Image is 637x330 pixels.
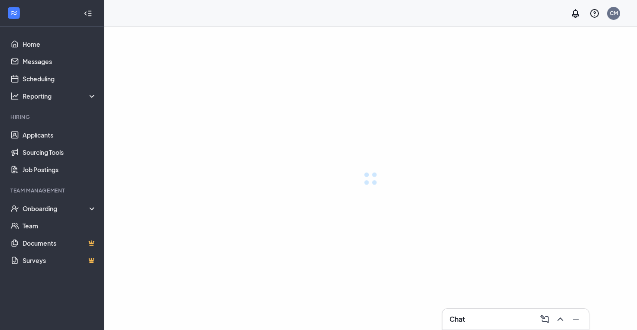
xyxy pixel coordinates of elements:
div: Hiring [10,113,95,121]
svg: WorkstreamLogo [10,9,18,17]
button: ComposeMessage [537,312,551,326]
a: Job Postings [23,161,97,178]
a: Applicants [23,126,97,144]
div: CM [610,10,618,17]
div: Onboarding [23,204,97,213]
a: Home [23,35,97,53]
button: Minimize [568,312,582,326]
a: Scheduling [23,70,97,87]
button: ChevronUp [552,312,566,326]
a: Team [23,217,97,234]
a: Messages [23,53,97,70]
svg: Collapse [84,9,92,18]
svg: ComposeMessage [539,314,550,324]
div: Reporting [23,92,97,100]
svg: Analysis [10,92,19,100]
a: DocumentsCrown [23,234,97,252]
a: SurveysCrown [23,252,97,269]
svg: Minimize [571,314,581,324]
div: Team Management [10,187,95,194]
svg: ChevronUp [555,314,565,324]
svg: Notifications [570,8,581,19]
svg: UserCheck [10,204,19,213]
svg: QuestionInfo [589,8,600,19]
h3: Chat [449,314,465,324]
a: Sourcing Tools [23,144,97,161]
